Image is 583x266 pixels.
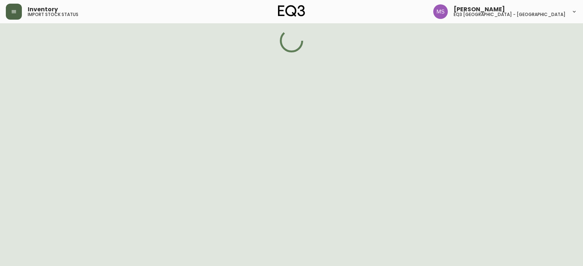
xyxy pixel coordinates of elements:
[28,7,58,12] span: Inventory
[28,12,78,17] h5: import stock status
[454,12,566,17] h5: eq3 [GEOGRAPHIC_DATA] - [GEOGRAPHIC_DATA]
[433,4,448,19] img: 1b6e43211f6f3cc0b0729c9049b8e7af
[278,5,305,17] img: logo
[454,7,505,12] span: [PERSON_NAME]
